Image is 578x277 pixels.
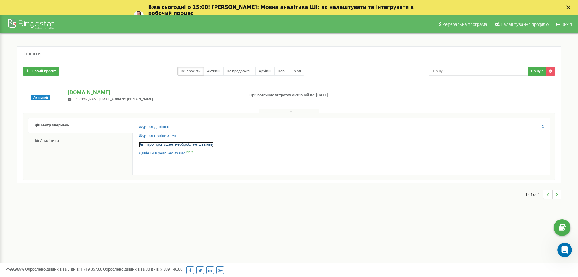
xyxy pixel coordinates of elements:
[80,267,102,272] u: 1 719 357,00
[442,22,487,27] span: Реферальна програма
[74,97,153,101] span: [PERSON_NAME][EMAIL_ADDRESS][DOMAIN_NAME]
[435,15,490,33] a: Реферальна програма
[528,67,546,76] button: Пошук
[501,22,549,27] span: Налаштування профілю
[139,151,193,156] a: Дзвінки в реальному часіNEW
[28,118,133,133] a: Центр звернень
[148,4,414,16] b: Вже сьогодні о 15:00! [PERSON_NAME]: Мовна аналітика ШІ: як налаштувати та інтегрувати в робочий ...
[204,67,224,76] a: Активні
[161,267,182,272] u: 7 339 146,00
[139,133,178,139] a: Журнал повідомлень
[255,67,275,76] a: Архівні
[557,243,572,257] iframe: Intercom live chat
[525,184,561,205] nav: ...
[289,67,304,76] a: Тріал
[274,67,289,76] a: Нові
[139,142,214,147] a: Звіт про пропущені необроблені дзвінки
[28,133,133,148] a: Аналiтика
[31,95,50,100] span: Активний
[186,150,193,154] sup: NEW
[23,67,59,76] a: Новий проєкт
[68,88,239,96] p: [DOMAIN_NAME]
[542,124,544,130] a: X
[6,267,24,272] span: 99,989%
[223,67,256,76] a: Не продовжені
[25,267,102,272] span: Оброблено дзвінків за 7 днів :
[491,15,552,33] a: Налаштування профілю
[103,267,182,272] span: Оброблено дзвінків за 30 днів :
[134,11,144,20] img: Profile image for Yuliia
[561,22,572,27] span: Вихід
[21,51,41,57] h5: Проєкти
[177,67,204,76] a: Всі проєкти
[525,190,543,199] span: 1 - 1 of 1
[553,15,575,33] a: Вихід
[139,124,169,130] a: Журнал дзвінків
[429,67,528,76] input: Пошук
[566,5,573,9] div: Закрыть
[249,92,376,98] p: При поточних витратах активний до: [DATE]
